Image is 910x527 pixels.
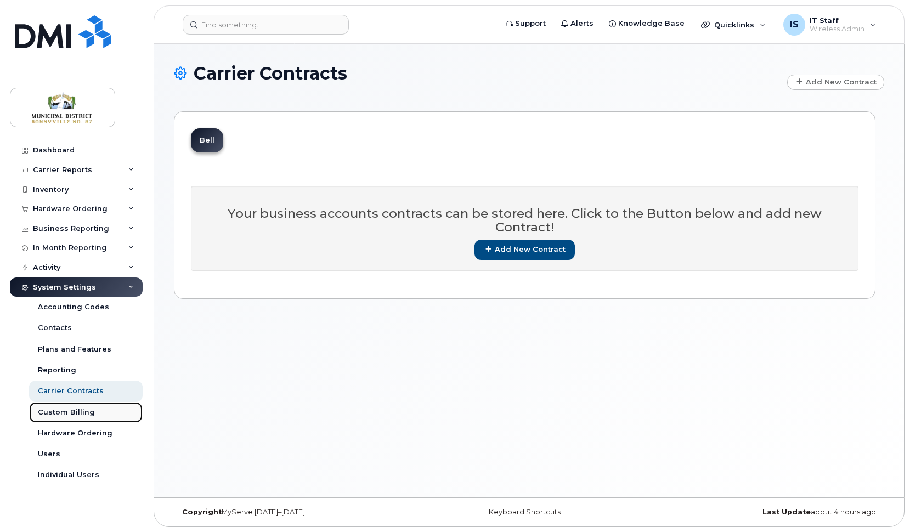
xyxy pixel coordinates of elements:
h1: Carrier Contracts [174,64,782,83]
div: MyServe [DATE]–[DATE] [174,508,411,517]
strong: Copyright [182,508,222,516]
a: Keyboard Shortcuts [489,508,561,516]
button: Add New Contract [787,75,884,90]
strong: Last Update [762,508,811,516]
button: Add New Contract [474,240,575,260]
a: Bell [191,128,223,152]
h3: Your business accounts contracts can be stored here. Click to the Button below and add new Contract! [202,207,847,235]
div: about 4 hours ago [647,508,884,517]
